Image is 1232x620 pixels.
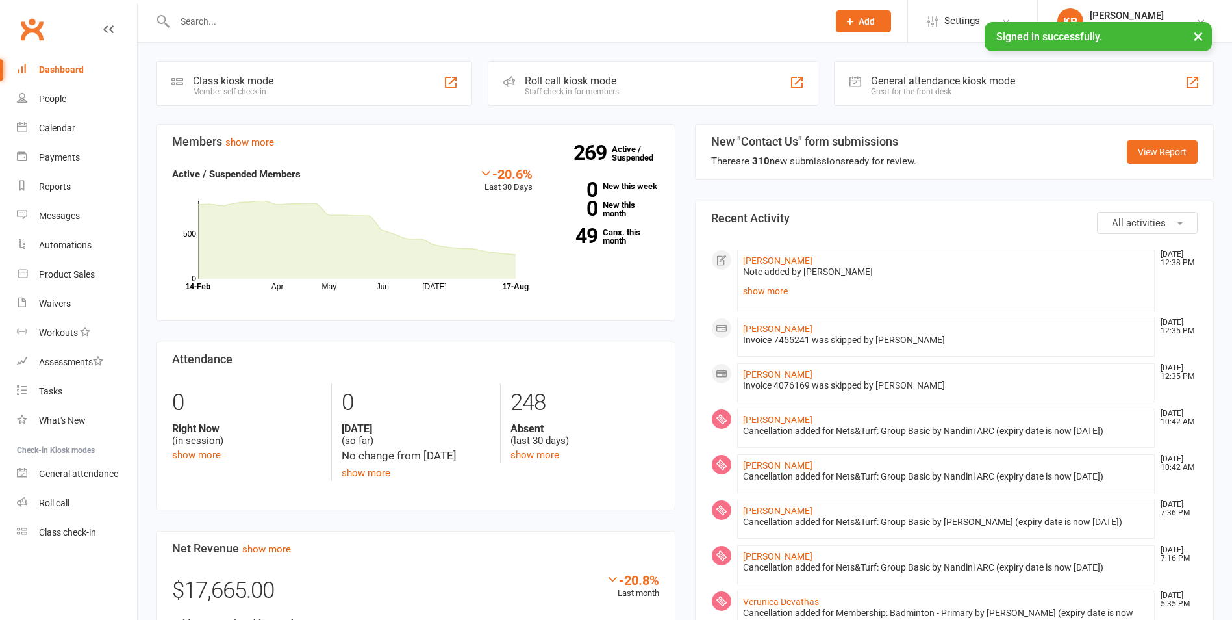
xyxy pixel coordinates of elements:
[743,415,812,425] a: [PERSON_NAME]
[39,94,66,104] div: People
[17,231,137,260] a: Automations
[17,518,137,547] a: Class kiosk mode
[510,383,659,422] div: 248
[525,87,619,96] div: Staff check-in for members
[510,422,659,447] div: (last 30 days)
[39,328,78,338] div: Workouts
[1154,250,1197,267] time: [DATE] 12:38 PM
[17,201,137,231] a: Messages
[612,135,669,172] a: 269Active / Suspended
[1090,10,1177,21] div: [PERSON_NAME]
[871,75,1015,87] div: General attendance kiosk mode
[39,64,84,75] div: Dashboard
[1154,409,1197,426] time: [DATE] 10:42 AM
[17,377,137,406] a: Tasks
[1090,21,1177,33] div: [GEOGRAPHIC_DATA]
[193,87,273,96] div: Member self check-in
[17,489,137,518] a: Roll call
[743,471,1150,482] div: Cancellation added for Nets&Turf: Group Basic by Nandini ARC (expiry date is now [DATE])
[172,353,659,366] h3: Attendance
[1154,318,1197,335] time: [DATE] 12:35 PM
[39,415,86,426] div: What's New
[1154,546,1197,563] time: [DATE] 7:16 PM
[172,168,301,180] strong: Active / Suspended Members
[17,143,137,172] a: Payments
[1154,500,1197,517] time: [DATE] 7:36 PM
[743,266,1150,278] div: Note added by [PERSON_NAME]
[16,13,48,45] a: Clubworx
[743,562,1150,573] div: Cancellation added for Nets&Turf: Group Basic by Nandini ARC (expiry date is now [DATE])
[17,289,137,318] a: Waivers
[510,449,559,461] a: show more
[1097,212,1198,234] button: All activities
[606,573,659,587] div: -20.8%
[859,16,875,27] span: Add
[342,467,390,479] a: show more
[743,369,812,380] a: [PERSON_NAME]
[342,383,490,422] div: 0
[743,335,1150,346] div: Invoice 7455241 was skipped by [PERSON_NAME]
[552,228,659,245] a: 49Canx. this month
[17,318,137,348] a: Workouts
[871,87,1015,96] div: Great for the front desk
[342,422,490,447] div: (so far)
[17,114,137,143] a: Calendar
[1154,455,1197,472] time: [DATE] 10:42 AM
[1112,217,1166,229] span: All activities
[743,324,812,334] a: [PERSON_NAME]
[743,551,812,562] a: [PERSON_NAME]
[743,597,819,607] a: Verunica Devathas
[743,282,1150,300] a: show more
[39,469,118,479] div: General attendance
[479,166,533,194] div: Last 30 Days
[743,255,812,266] a: [PERSON_NAME]
[743,426,1150,437] div: Cancellation added for Nets&Turf: Group Basic by Nandini ARC (expiry date is now [DATE])
[552,182,659,190] a: 0New this week
[743,517,1150,528] div: Cancellation added for Nets&Turf: Group Basic by [PERSON_NAME] (expiry date is now [DATE])
[225,136,274,148] a: show more
[39,527,96,537] div: Class check-in
[552,180,597,200] strong: 0
[996,31,1102,43] span: Signed in successfully.
[242,543,291,555] a: show more
[1187,22,1210,50] button: ×
[479,166,533,181] div: -20.6%
[172,542,659,555] h3: Net Revenue
[711,135,916,148] h3: New "Contact Us" form submissions
[1057,8,1083,34] div: KP
[711,153,916,169] div: There are new submissions ready for review.
[39,240,92,250] div: Automations
[171,12,819,31] input: Search...
[17,406,137,435] a: What's New
[17,84,137,114] a: People
[552,201,659,218] a: 0New this month
[172,422,321,447] div: (in session)
[39,298,71,309] div: Waivers
[172,449,221,461] a: show more
[552,199,597,218] strong: 0
[752,155,770,167] strong: 310
[39,269,95,279] div: Product Sales
[172,135,659,148] h3: Members
[39,181,71,192] div: Reports
[743,380,1150,391] div: Invoice 4076169 was skipped by [PERSON_NAME]
[39,152,80,162] div: Payments
[39,123,75,133] div: Calendar
[342,422,490,435] strong: [DATE]
[342,447,490,465] div: No change from [DATE]
[193,75,273,87] div: Class kiosk mode
[17,172,137,201] a: Reports
[944,6,980,36] span: Settings
[1154,364,1197,381] time: [DATE] 12:35 PM
[743,460,812,471] a: [PERSON_NAME]
[172,422,321,435] strong: Right Now
[39,211,80,221] div: Messages
[39,357,103,367] div: Assessments
[172,573,659,615] div: $17,665.00
[510,422,659,435] strong: Absent
[552,226,597,246] strong: 49
[172,383,321,422] div: 0
[573,143,612,162] strong: 269
[17,55,137,84] a: Dashboard
[1154,591,1197,608] time: [DATE] 5:35 PM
